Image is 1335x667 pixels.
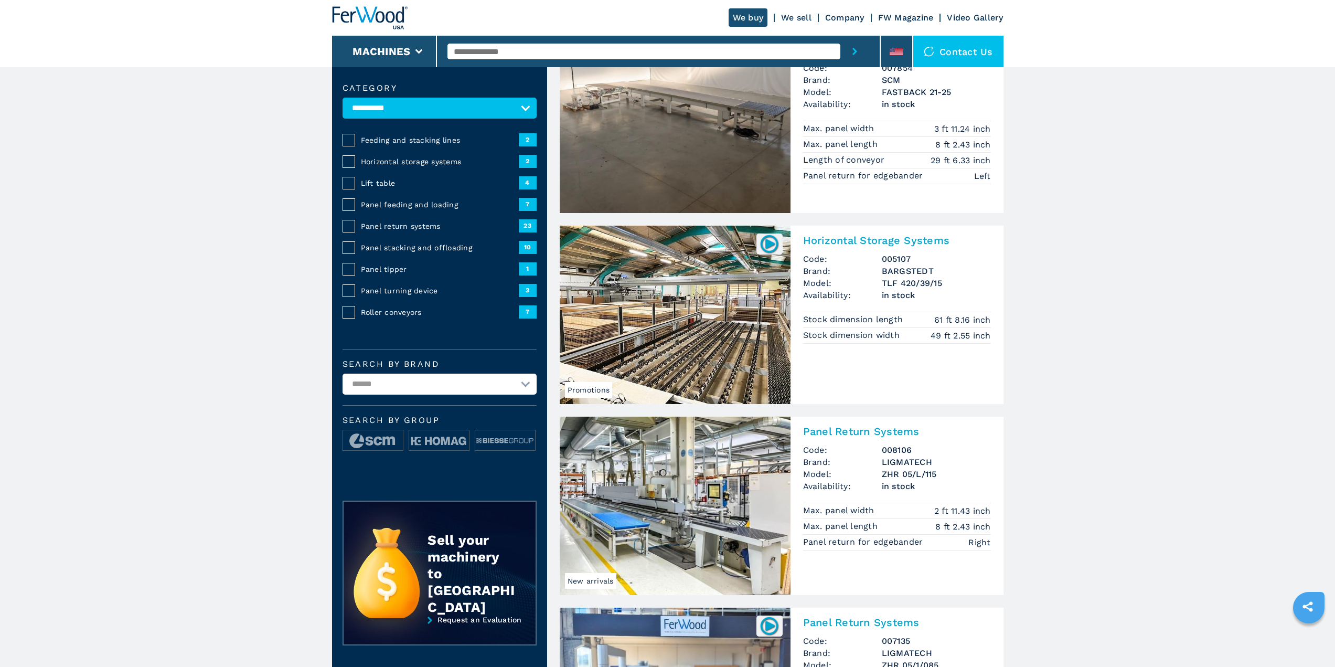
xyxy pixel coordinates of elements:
[803,154,888,166] p: Length of conveyor
[840,36,869,67] button: submit-button
[1295,594,1321,620] a: sharethis
[974,170,991,182] em: Left
[759,616,779,636] img: 007135
[565,573,616,589] span: New arrivals
[560,35,791,213] img: Panel Return Systems SCM FASTBACK 21-25
[934,123,991,135] em: 3 ft 11.24 inch
[519,262,537,275] span: 1
[519,219,537,232] span: 23
[882,635,991,647] h3: 007135
[878,13,934,23] a: FW Magazine
[519,176,537,189] span: 4
[934,505,991,517] em: 2 ft 11.43 inch
[343,84,537,92] label: Category
[560,35,1003,213] a: Panel Return Systems SCM FASTBACK 21-25Panel Return SystemsCode:007854Brand:SCMModel:FASTBACK 21-...
[361,285,519,296] span: Panel turning device
[560,417,791,595] img: Panel Return Systems LIGMATECH ZHR 05/L/115
[803,456,882,468] span: Brand:
[565,382,613,398] span: Promotions
[882,265,991,277] h3: BARGSTEDT
[803,289,882,301] span: Availability:
[913,36,1003,67] div: Contact us
[935,521,991,533] em: 8 ft 2.43 inch
[882,62,991,74] h3: 007854
[781,13,811,23] a: We sell
[882,98,991,110] span: in stock
[361,242,519,253] span: Panel stacking and offloading
[882,456,991,468] h3: LIGMATECH
[882,647,991,659] h3: LIGMATECH
[882,468,991,480] h3: ZHR 05/L/115
[332,6,408,29] img: Ferwood
[729,8,768,27] a: We buy
[803,265,882,277] span: Brand:
[882,289,991,301] span: in stock
[361,307,519,317] span: Roller conveyors
[560,226,791,404] img: Horizontal Storage Systems BARGSTEDT TLF 420/39/15
[803,170,926,182] p: Panel return for edgebander
[519,155,537,167] span: 2
[803,253,882,265] span: Code:
[803,425,991,438] h2: Panel Return Systems
[803,505,877,516] p: Max. panel width
[803,98,882,110] span: Availability:
[825,13,864,23] a: Company
[803,277,882,289] span: Model:
[519,133,537,146] span: 2
[361,178,519,188] span: Lift table
[519,305,537,318] span: 7
[934,314,991,326] em: 61 ft 8.16 inch
[361,264,519,274] span: Panel tipper
[931,154,991,166] em: 29 ft 6.33 inch
[343,416,537,425] span: Search by group
[803,521,881,532] p: Max. panel length
[361,156,519,167] span: Horizontal storage systems
[560,417,1003,595] a: Panel Return Systems LIGMATECH ZHR 05/L/115New arrivalsPanel Return SystemsCode:008106Brand:LIGMA...
[361,221,519,231] span: Panel return systems
[803,234,991,247] h2: Horizontal Storage Systems
[924,46,934,57] img: Contact us
[803,468,882,480] span: Model:
[968,536,990,548] em: Right
[882,86,991,98] h3: FASTBACK 21-25
[882,277,991,289] h3: TLF 420/39/15
[947,13,1003,23] a: Video Gallery
[803,139,881,150] p: Max. panel length
[343,430,403,451] img: image
[803,62,882,74] span: Code:
[803,480,882,492] span: Availability:
[882,480,991,492] span: in stock
[759,234,779,254] img: 005107
[343,616,537,653] a: Request an Evaluation
[428,532,515,616] div: Sell your machinery to [GEOGRAPHIC_DATA]
[803,616,991,629] h2: Panel Return Systems
[803,123,877,134] p: Max. panel width
[475,430,535,451] img: image
[519,198,537,210] span: 7
[519,284,537,297] span: 3
[803,314,906,325] p: Stock dimension length
[409,430,469,451] img: image
[803,444,882,456] span: Code:
[803,635,882,647] span: Code:
[803,647,882,659] span: Brand:
[343,360,537,368] label: Search by brand
[803,86,882,98] span: Model:
[803,330,903,341] p: Stock dimension width
[560,226,1003,404] a: Horizontal Storage Systems BARGSTEDT TLF 420/39/15Promotions005107Horizontal Storage SystemsCode:...
[803,536,926,548] p: Panel return for edgebander
[1290,620,1327,659] iframe: Chat
[882,444,991,456] h3: 008106
[361,199,519,210] span: Panel feeding and loading
[882,74,991,86] h3: SCM
[882,253,991,265] h3: 005107
[353,45,410,58] button: Machines
[803,74,882,86] span: Brand:
[361,135,519,145] span: Feeding and stacking lines
[935,139,991,151] em: 8 ft 2.43 inch
[931,330,991,342] em: 49 ft 2.55 inch
[519,241,537,253] span: 10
